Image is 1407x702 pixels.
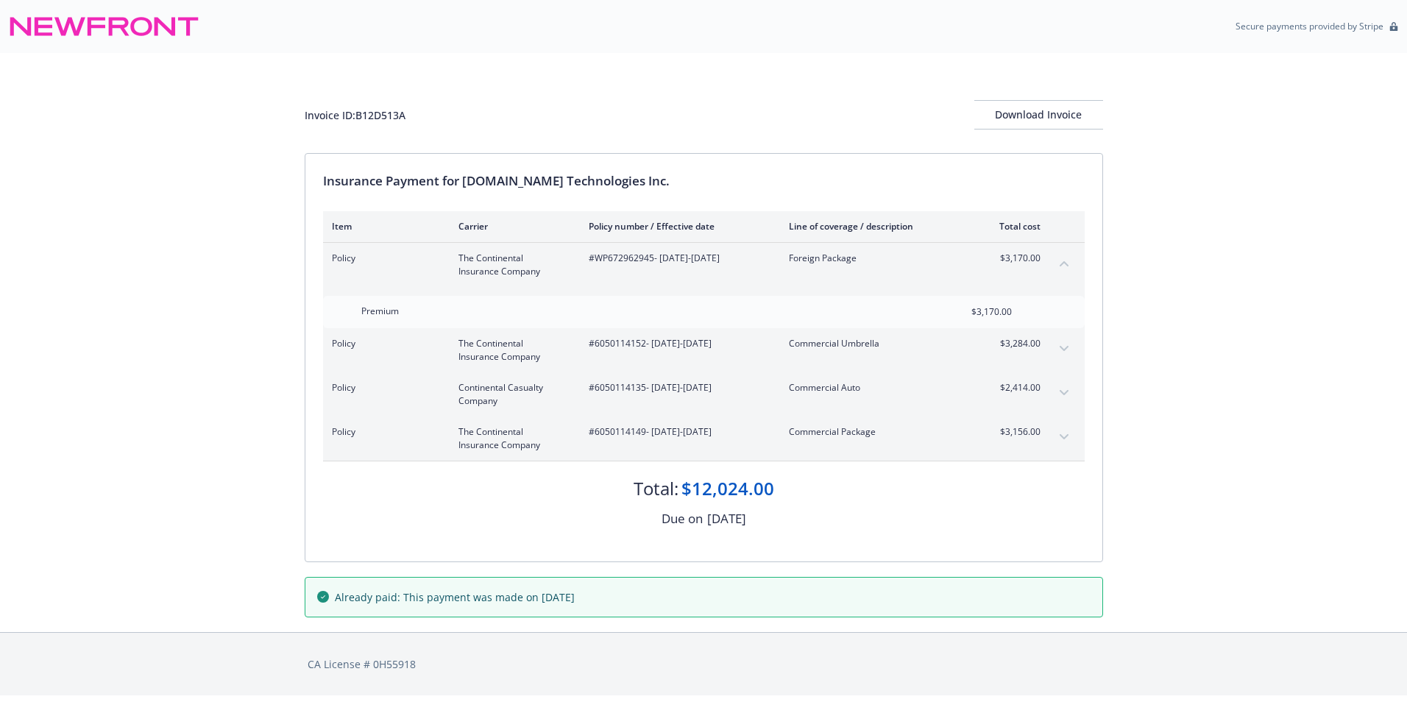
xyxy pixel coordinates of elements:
[985,337,1041,350] span: $3,284.00
[589,381,765,394] span: #6050114135 - [DATE]-[DATE]
[1052,425,1076,449] button: expand content
[634,476,678,501] div: Total:
[332,337,435,350] span: Policy
[323,372,1085,416] div: PolicyContinental Casualty Company#6050114135- [DATE]-[DATE]Commercial Auto$2,414.00expand content
[974,100,1103,130] button: Download Invoice
[1052,252,1076,275] button: collapse content
[458,252,565,278] span: The Continental Insurance Company
[789,252,962,265] span: Foreign Package
[332,381,435,394] span: Policy
[789,381,962,394] span: Commercial Auto
[985,425,1041,439] span: $3,156.00
[308,656,1100,672] div: CA License # 0H55918
[681,476,774,501] div: $12,024.00
[458,220,565,233] div: Carrier
[458,381,565,408] span: Continental Casualty Company
[305,107,405,123] div: Invoice ID: B12D513A
[589,425,765,439] span: #6050114149 - [DATE]-[DATE]
[335,589,575,605] span: Already paid: This payment was made on [DATE]
[332,252,435,265] span: Policy
[985,381,1041,394] span: $2,414.00
[789,220,962,233] div: Line of coverage / description
[789,337,962,350] span: Commercial Umbrella
[458,337,565,364] span: The Continental Insurance Company
[1236,20,1383,32] p: Secure payments provided by Stripe
[323,416,1085,461] div: PolicyThe Continental Insurance Company#6050114149- [DATE]-[DATE]Commercial Package$3,156.00expan...
[662,509,703,528] div: Due on
[974,101,1103,129] div: Download Invoice
[925,301,1021,323] input: 0.00
[985,220,1041,233] div: Total cost
[458,425,565,452] span: The Continental Insurance Company
[985,252,1041,265] span: $3,170.00
[323,171,1085,191] div: Insurance Payment for [DOMAIN_NAME] Technologies Inc.
[589,337,765,350] span: #6050114152 - [DATE]-[DATE]
[707,509,746,528] div: [DATE]
[789,425,962,439] span: Commercial Package
[589,252,765,265] span: #WP672962945 - [DATE]-[DATE]
[589,220,765,233] div: Policy number / Effective date
[361,305,399,317] span: Premium
[323,243,1085,287] div: PolicyThe Continental Insurance Company#WP672962945- [DATE]-[DATE]Foreign Package$3,170.00collaps...
[1052,337,1076,361] button: expand content
[323,328,1085,372] div: PolicyThe Continental Insurance Company#6050114152- [DATE]-[DATE]Commercial Umbrella$3,284.00expa...
[1052,381,1076,405] button: expand content
[332,220,435,233] div: Item
[332,425,435,439] span: Policy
